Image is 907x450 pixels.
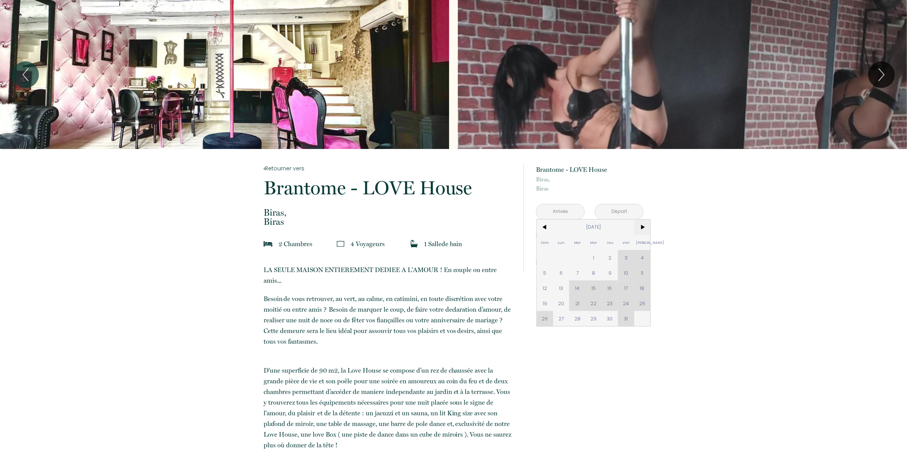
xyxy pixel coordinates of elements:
span: 1 [585,250,602,265]
button: Réserver [536,252,643,272]
span: Dim [537,235,553,250]
span: [PERSON_NAME] [634,235,651,250]
span: < [537,219,553,235]
span: 8 [585,265,602,280]
span: s [382,240,385,248]
span: Mer [585,235,602,250]
input: Départ [595,204,643,219]
p: 4 Voyageur [350,239,385,249]
p: Brantome - LOVE House [264,178,513,197]
a: Retourner vers [264,164,513,173]
span: Ven [618,235,634,250]
p: Besoin de vous retrouver, au vert, au calme, en catimini, en toute discrétion avec votre moitié o... [264,293,513,347]
span: 7 [569,265,585,280]
span: 29 [585,311,602,326]
span: 19 [537,296,553,311]
span: 30 [602,311,618,326]
span: Biras, [264,208,513,217]
span: 27 [553,311,569,326]
span: 6 [553,265,569,280]
p: Biras [536,175,643,193]
span: [DATE] [553,219,634,235]
span: 13 [553,280,569,296]
span: 5 [537,265,553,280]
button: Next [868,61,895,88]
p: LA SEULE MAISON ENTIEREMENT DEDIEE A L'AMOUR ! En couple ou entre amis... [264,264,513,286]
span: 20 [553,296,569,311]
span: s [310,240,312,248]
img: guests [337,240,344,248]
span: 28 [569,311,585,326]
p: Brantome - LOVE House [536,164,643,175]
span: 2 [602,250,618,265]
input: Arrivée [536,204,584,219]
p: Biras [264,208,513,226]
span: 12 [537,280,553,296]
span: 9 [602,265,618,280]
span: Biras, [536,175,643,184]
span: > [634,219,651,235]
span: Mar [569,235,585,250]
span: Jeu [602,235,618,250]
button: Previous [12,61,39,88]
span: Lun [553,235,569,250]
p: 1 Salle de bain [424,239,462,249]
p: 2 Chambre [278,239,312,249]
